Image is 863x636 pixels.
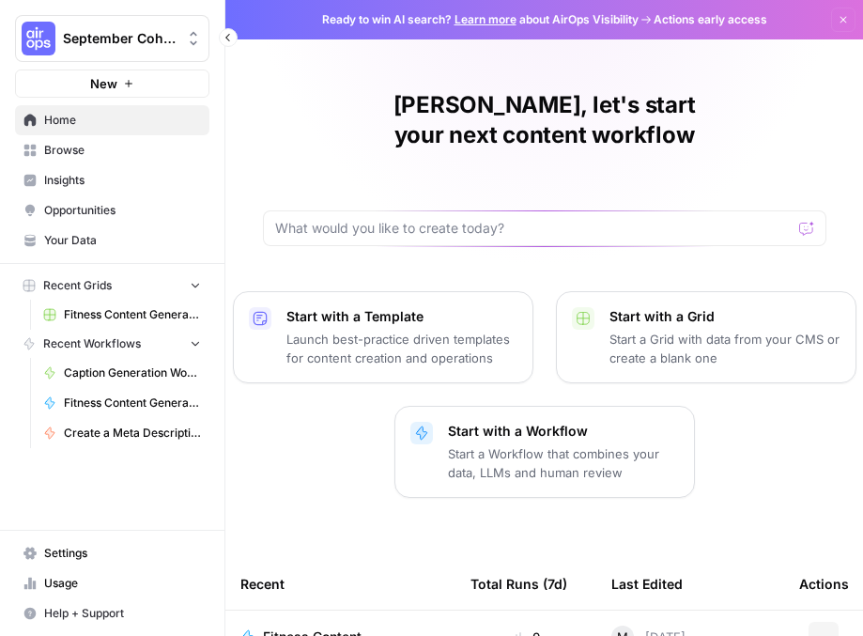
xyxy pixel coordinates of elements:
[22,22,55,55] img: September Cohort Logo
[322,11,639,28] span: Ready to win AI search? about AirOps Visibility
[44,202,201,219] span: Opportunities
[15,105,209,135] a: Home
[44,112,201,129] span: Home
[15,538,209,568] a: Settings
[44,545,201,562] span: Settings
[263,90,826,150] h1: [PERSON_NAME], let's start your next content workflow
[609,330,840,367] p: Start a Grid with data from your CMS or create a blank one
[240,558,440,610] div: Recent
[394,406,695,498] button: Start with a WorkflowStart a Workflow that combines your data, LLMs and human review
[15,568,209,598] a: Usage
[654,11,767,28] span: Actions early access
[470,558,567,610] div: Total Runs (7d)
[15,271,209,300] button: Recent Grids
[275,219,792,238] input: What would you like to create today?
[43,335,141,352] span: Recent Workflows
[35,388,209,418] a: Fitness Content Generator ([PERSON_NAME])
[15,165,209,195] a: Insights
[64,425,201,442] span: Create a Meta Description ([PERSON_NAME])
[64,395,201,411] span: Fitness Content Generator ([PERSON_NAME])
[44,575,201,592] span: Usage
[15,135,209,165] a: Browse
[448,444,679,482] p: Start a Workflow that combines your data, LLMs and human review
[286,307,517,326] p: Start with a Template
[611,558,683,610] div: Last Edited
[15,225,209,256] a: Your Data
[609,307,840,326] p: Start with a Grid
[799,558,849,610] div: Actions
[15,598,209,628] button: Help + Support
[35,300,209,330] a: Fitness Content Generator ([PERSON_NAME])
[90,74,117,93] span: New
[64,365,201,381] span: Caption Generation Workflow Sample
[286,330,517,367] p: Launch best-practice driven templates for content creation and operations
[15,195,209,225] a: Opportunities
[455,12,516,26] a: Learn more
[44,605,201,622] span: Help + Support
[15,330,209,358] button: Recent Workflows
[15,70,209,98] button: New
[35,358,209,388] a: Caption Generation Workflow Sample
[64,306,201,323] span: Fitness Content Generator ([PERSON_NAME])
[15,15,209,62] button: Workspace: September Cohort
[44,172,201,189] span: Insights
[44,142,201,159] span: Browse
[35,418,209,448] a: Create a Meta Description ([PERSON_NAME])
[44,232,201,249] span: Your Data
[63,29,177,48] span: September Cohort
[233,291,533,383] button: Start with a TemplateLaunch best-practice driven templates for content creation and operations
[448,422,679,441] p: Start with a Workflow
[556,291,856,383] button: Start with a GridStart a Grid with data from your CMS or create a blank one
[43,277,112,294] span: Recent Grids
